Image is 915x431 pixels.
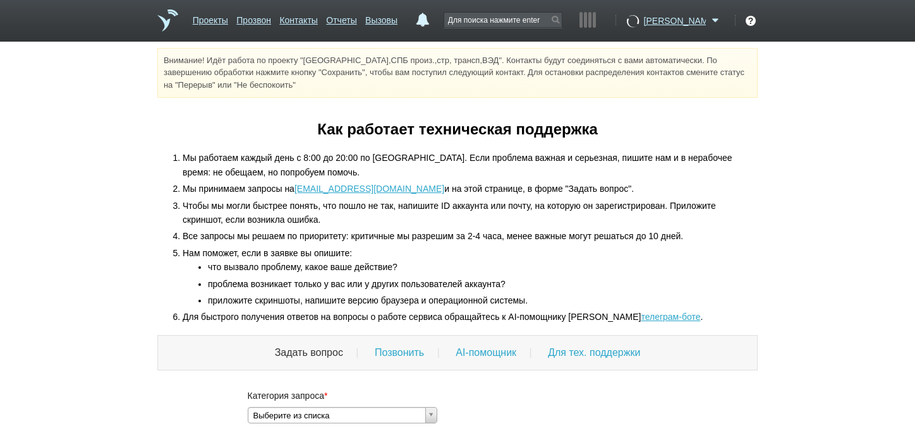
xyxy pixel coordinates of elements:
a: AI-помощник [456,347,516,358]
a: Позвонить [375,347,424,358]
li: что вызвало проблему, какое ваше действие? [208,260,758,274]
a: На главную [157,9,178,32]
li: Мы принимаем запросы на и на этой странице, в форме "Задать вопрос". [183,182,758,196]
a: Прозвон [236,9,271,27]
li: приложите скриншоты, напишите версию браузера и операционной системы. [208,293,758,307]
li: Нам поможет, если в заявке вы опишите: [183,246,758,308]
a: Для тех. поддержки [548,347,640,358]
span: Выберите из списка [253,408,420,424]
a: Проекты [193,9,228,27]
input: Для поиска нажмите enter [444,13,562,27]
a: [PERSON_NAME] [644,13,723,26]
li: Чтобы мы могли быстрее понять, что пошло не так, напишите ID аккаунта или почту, на которую он за... [183,199,758,227]
li: Все запросы мы решаем по приоритету: критичные мы разрешим за 2-4 часа, менее важные могут решать... [183,229,758,243]
a: телеграм-боте [641,312,700,322]
a: Выберите из списка [248,407,437,423]
a: Контакты [279,9,317,27]
span: [PERSON_NAME] [644,15,706,27]
li: Мы работаем каждый день с 8:00 до 20:00 по [GEOGRAPHIC_DATA]. Если проблема важная и серьезная, п... [183,151,758,179]
div: ? [746,16,756,26]
label: Категория запроса [248,389,668,405]
span: Как работает техническая поддержка [157,121,758,138]
div: Внимание! Идёт работа по проекту "[GEOGRAPHIC_DATA],СПБ произ.,стр, трансп,ВЭД". Контакты будут с... [157,48,758,98]
li: Для быстрого получения ответов на вопросы о работе сервиса обращайтесь к AI-помощнику [PERSON_NAM... [183,310,758,324]
a: Отчеты [326,9,356,27]
a: [EMAIL_ADDRESS][DOMAIN_NAME] [294,184,444,194]
li: проблема возникает только у вас или у других пользователей аккаунта? [208,277,758,291]
a: Вызовы [365,9,397,27]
